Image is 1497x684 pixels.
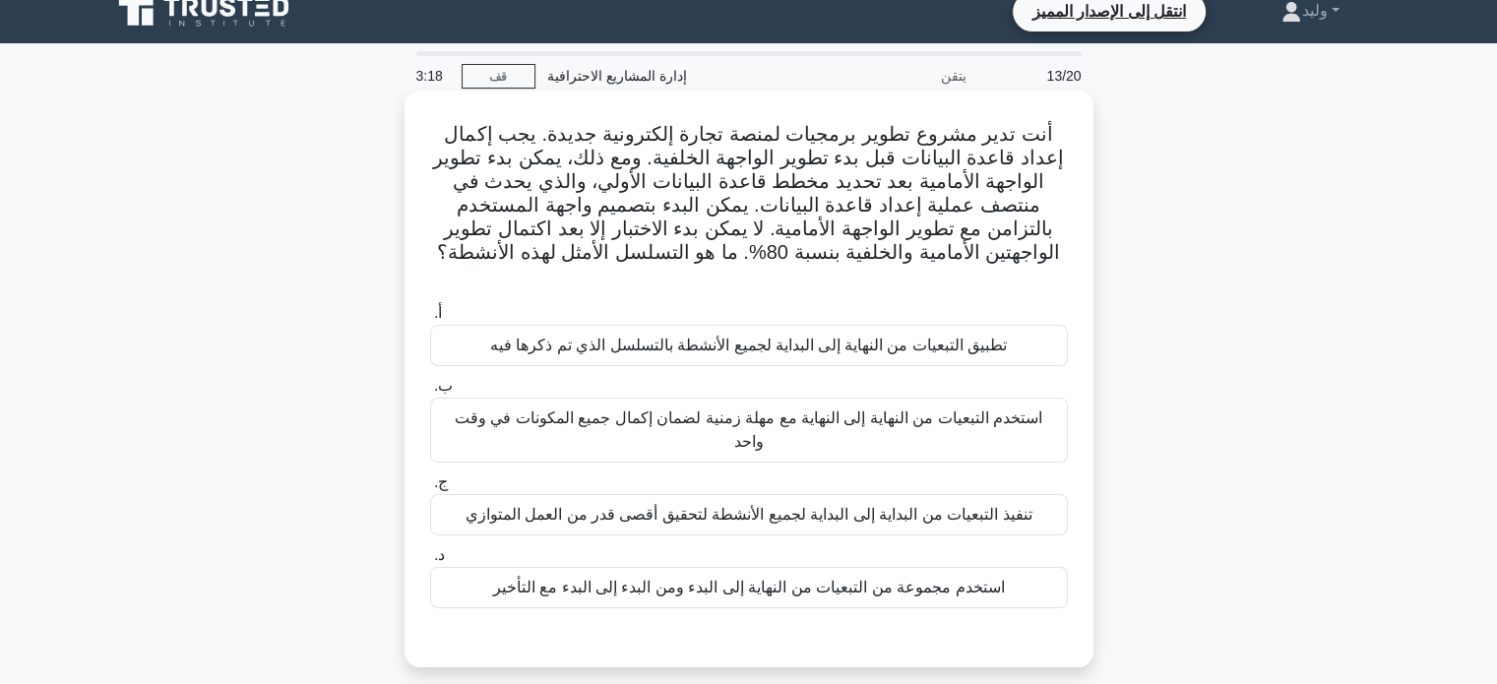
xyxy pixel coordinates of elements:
[466,506,1032,523] font: تنفيذ التبعيات من البداية إلى البداية لجميع الأنشطة لتحقيق أقصى قدر من العمل المتوازي
[1032,3,1186,20] font: انتقل إلى الإصدار المميز
[1046,68,1081,84] font: 13/20
[434,473,448,490] font: ج.
[489,70,507,84] font: قف
[433,123,1063,263] font: أنت تدير مشروع تطوير برمجيات لمنصة تجارة إلكترونية جديدة. يجب إكمال إعداد قاعدة البيانات قبل بدء ...
[490,337,1007,353] font: تطبيق التبعيات من النهاية إلى البداية لجميع الأنشطة بالتسلسل الذي تم ذكرها فيه
[1301,2,1327,19] font: وليد
[434,304,442,321] font: أ.
[462,64,535,89] a: قف
[434,546,445,563] font: د.
[941,68,967,84] font: يتقن
[434,377,453,394] font: ب.
[493,579,1005,595] font: استخدم مجموعة من التبعيات من النهاية إلى البدء ومن البدء إلى البدء مع التأخير
[547,68,687,84] font: إدارة المشاريع الاحترافية
[455,409,1042,450] font: استخدم التبعيات من النهاية إلى النهاية مع مهلة زمنية لضمان إكمال جميع المكونات في وقت واحد
[416,68,443,84] font: 3:18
